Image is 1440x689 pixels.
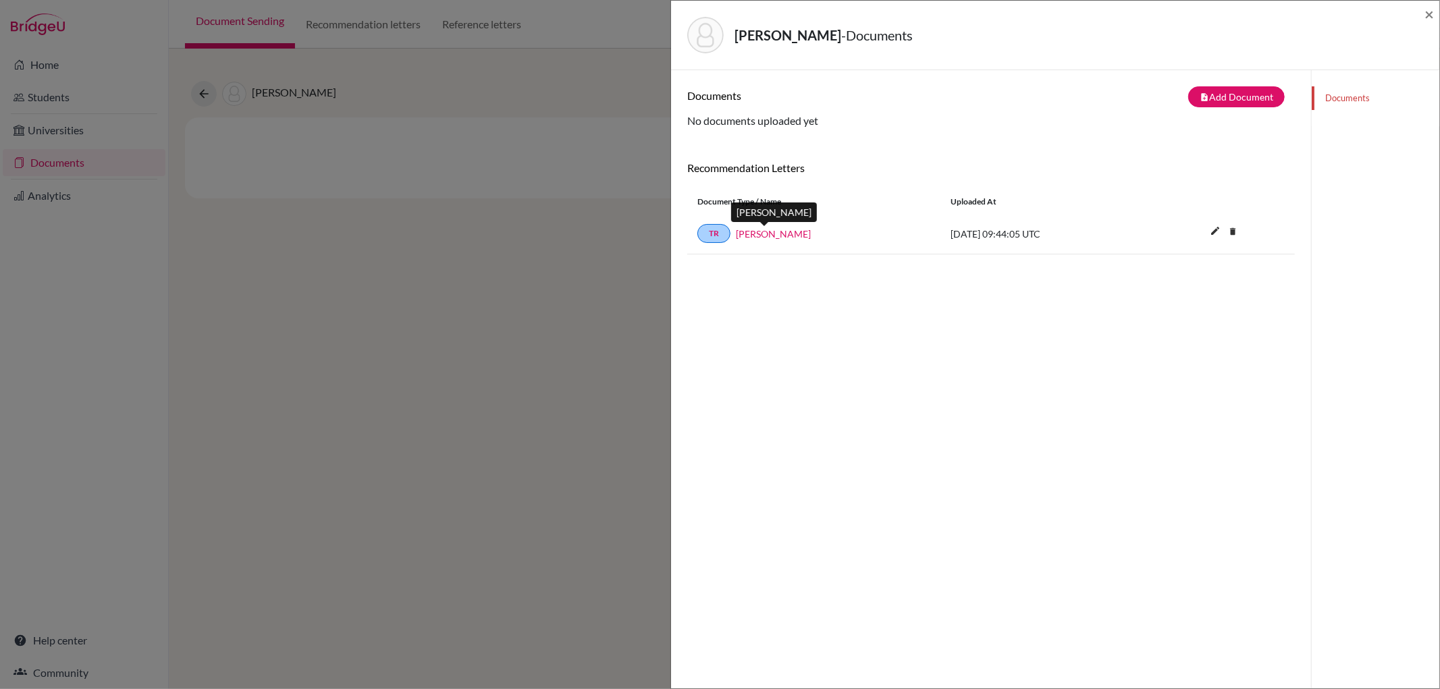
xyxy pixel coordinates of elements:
span: [DATE] 09:44:05 UTC [951,228,1040,240]
div: [PERSON_NAME] [731,202,817,222]
button: edit [1204,222,1227,242]
div: Uploaded at [940,196,1143,208]
i: edit [1204,220,1226,242]
strong: [PERSON_NAME] [735,27,841,43]
div: No documents uploaded yet [687,86,1295,129]
div: Document Type / Name [687,196,940,208]
button: note_addAdd Document [1188,86,1285,107]
a: [PERSON_NAME] [736,227,811,241]
a: delete [1223,223,1243,242]
i: note_add [1200,92,1209,102]
button: Close [1424,6,1434,22]
i: delete [1223,221,1243,242]
a: Documents [1312,86,1439,110]
h6: Recommendation Letters [687,161,1295,174]
a: TR [697,224,730,243]
span: - Documents [841,27,913,43]
h6: Documents [687,89,991,102]
span: × [1424,4,1434,24]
